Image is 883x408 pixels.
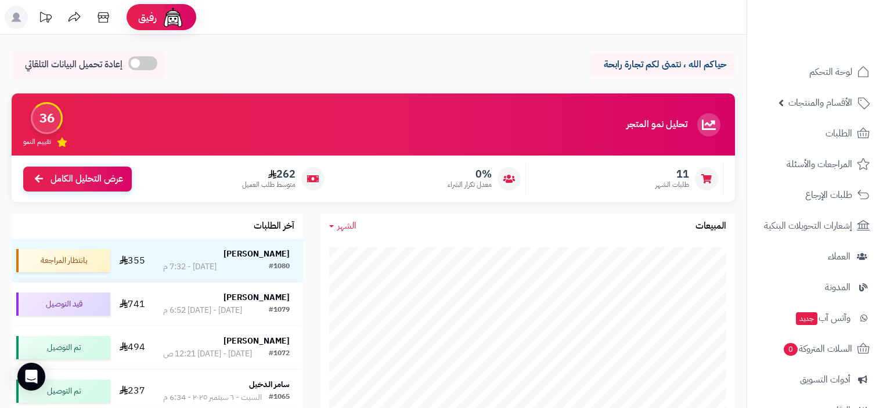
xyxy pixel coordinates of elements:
div: قيد التوصيل [16,293,110,316]
span: أدوات التسويق [800,371,850,388]
a: الشهر [329,219,356,233]
a: إشعارات التحويلات البنكية [754,212,876,240]
span: إعادة تحميل البيانات التلقائي [25,58,122,71]
h3: المبيعات [695,221,726,232]
span: طلبات الشهر [655,180,689,190]
div: تم التوصيل [16,336,110,359]
a: الطلبات [754,120,876,147]
h3: تحليل نمو المتجر [626,120,687,130]
strong: [PERSON_NAME] [224,335,290,347]
a: لوحة التحكم [754,58,876,86]
span: متوسط طلب العميل [242,180,295,190]
div: #1079 [269,305,290,316]
div: تم التوصيل [16,380,110,403]
span: وآتس آب [795,310,850,326]
img: logo-2.png [804,26,872,50]
a: طلبات الإرجاع [754,181,876,209]
span: 262 [242,168,295,180]
span: الأقسام والمنتجات [788,95,852,111]
p: حياكم الله ، نتمنى لكم تجارة رابحة [599,58,726,71]
a: تحديثات المنصة [31,6,60,32]
td: 741 [115,283,150,326]
span: السلات المتروكة [783,341,852,357]
a: السلات المتروكة0 [754,335,876,363]
div: Open Intercom Messenger [17,363,45,391]
span: 0 [784,343,798,356]
div: #1072 [269,348,290,360]
img: ai-face.png [161,6,185,29]
div: [DATE] - [DATE] 12:21 ص [163,348,252,360]
a: المراجعات والأسئلة [754,150,876,178]
span: المدونة [825,279,850,295]
span: العملاء [828,248,850,265]
strong: [PERSON_NAME] [224,248,290,260]
span: طلبات الإرجاع [805,187,852,203]
span: 11 [655,168,689,180]
div: بانتظار المراجعة [16,249,110,272]
span: الشهر [337,219,356,233]
span: رفيق [138,10,157,24]
span: تقييم النمو [23,137,51,147]
td: 494 [115,326,150,369]
a: أدوات التسويق [754,366,876,393]
strong: سامر الدخيل [249,378,290,391]
div: #1080 [269,261,290,273]
div: [DATE] - 7:32 م [163,261,217,273]
span: 0% [448,168,492,180]
a: العملاء [754,243,876,270]
span: لوحة التحكم [809,64,852,80]
div: [DATE] - [DATE] 6:52 م [163,305,242,316]
div: #1065 [269,392,290,403]
a: وآتس آبجديد [754,304,876,332]
span: المراجعات والأسئلة [787,156,852,172]
span: معدل تكرار الشراء [448,180,492,190]
span: جديد [796,312,817,325]
div: السبت - ٦ سبتمبر ٢٠٢٥ - 6:34 م [163,392,262,403]
span: عرض التحليل الكامل [51,172,123,186]
h3: آخر الطلبات [254,221,294,232]
span: الطلبات [826,125,852,142]
strong: [PERSON_NAME] [224,291,290,304]
td: 355 [115,239,150,282]
span: إشعارات التحويلات البنكية [764,218,852,234]
a: المدونة [754,273,876,301]
a: عرض التحليل الكامل [23,167,132,192]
